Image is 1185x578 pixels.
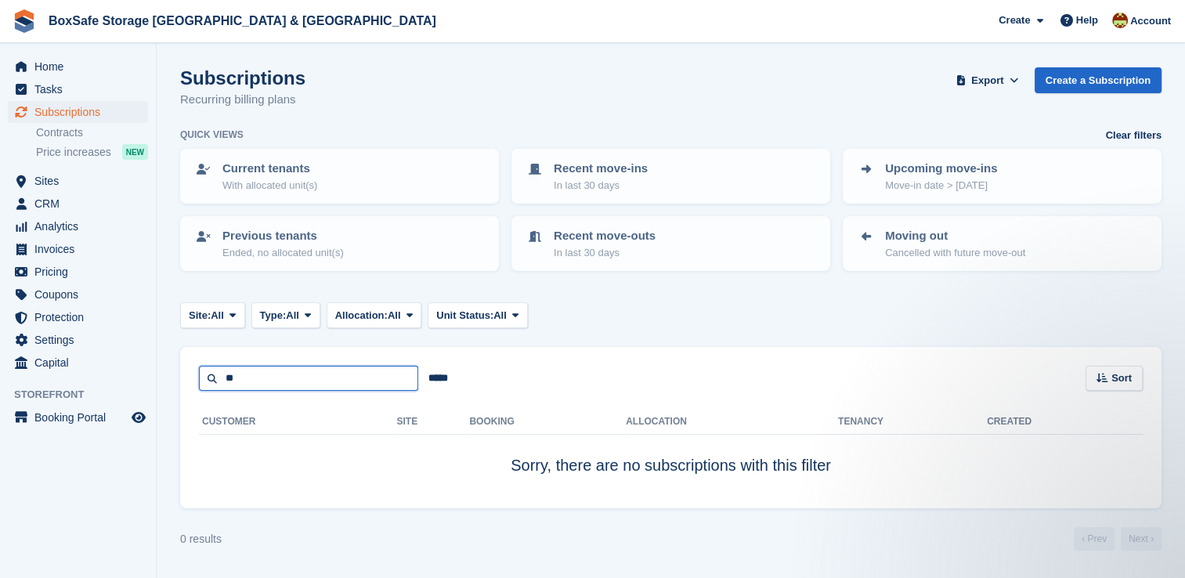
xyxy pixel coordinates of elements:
p: Previous tenants [222,227,344,245]
span: Subscriptions [34,101,128,123]
a: Recent move-outs In last 30 days [513,218,829,269]
span: Pricing [34,261,128,283]
p: In last 30 days [554,245,656,261]
span: Sort [1111,370,1132,386]
span: Account [1130,13,1171,29]
span: Capital [34,352,128,374]
a: menu [8,215,148,237]
a: Next [1121,527,1162,551]
a: menu [8,78,148,100]
a: Clear filters [1105,128,1162,143]
button: Export [953,67,1022,93]
span: Coupons [34,284,128,305]
span: Type: [260,308,287,323]
a: BoxSafe Storage [GEOGRAPHIC_DATA] & [GEOGRAPHIC_DATA] [42,8,443,34]
a: Preview store [129,408,148,427]
span: Invoices [34,238,128,260]
a: menu [8,261,148,283]
a: menu [8,56,148,78]
a: menu [8,406,148,428]
th: Booking [469,410,626,435]
a: Previous [1074,527,1115,551]
p: With allocated unit(s) [222,178,317,193]
span: All [286,308,299,323]
span: Home [34,56,128,78]
p: Upcoming move-ins [885,160,997,178]
p: Current tenants [222,160,317,178]
span: Analytics [34,215,128,237]
span: CRM [34,193,128,215]
span: Storefront [14,387,156,403]
button: Allocation: All [327,302,422,328]
div: 0 results [180,531,222,547]
span: Sorry, there are no subscriptions with this filter [511,457,831,474]
span: Allocation: [335,308,388,323]
button: Type: All [251,302,320,328]
span: All [388,308,401,323]
p: Moving out [885,227,1025,245]
span: Settings [34,329,128,351]
a: Upcoming move-ins Move-in date > [DATE] [844,150,1160,202]
th: Allocation [626,410,838,435]
span: All [493,308,507,323]
a: menu [8,170,148,192]
span: Site: [189,308,211,323]
p: Cancelled with future move-out [885,245,1025,261]
div: NEW [122,144,148,160]
a: Moving out Cancelled with future move-out [844,218,1160,269]
th: Tenancy [838,410,893,435]
p: In last 30 days [554,178,648,193]
h1: Subscriptions [180,67,305,89]
span: Help [1076,13,1098,28]
a: menu [8,101,148,123]
span: Price increases [36,145,111,160]
a: Create a Subscription [1035,67,1162,93]
a: Recent move-ins In last 30 days [513,150,829,202]
a: menu [8,329,148,351]
a: menu [8,284,148,305]
p: Ended, no allocated unit(s) [222,245,344,261]
a: menu [8,193,148,215]
a: Current tenants With allocated unit(s) [182,150,497,202]
span: Export [971,73,1003,89]
img: stora-icon-8386f47178a22dfd0bd8f6a31ec36ba5ce8667c1dd55bd0f319d3a0aa187defe.svg [13,9,36,33]
button: Unit Status: All [428,302,527,328]
img: Kim [1112,13,1128,28]
p: Recurring billing plans [180,91,305,109]
span: Unit Status: [436,308,493,323]
th: Customer [199,410,396,435]
nav: Page [1071,527,1165,551]
span: All [211,308,224,323]
a: menu [8,306,148,328]
a: Price increases NEW [36,143,148,161]
span: Create [999,13,1030,28]
a: Contracts [36,125,148,140]
span: Protection [34,306,128,328]
button: Site: All [180,302,245,328]
p: Recent move-outs [554,227,656,245]
span: Sites [34,170,128,192]
span: Tasks [34,78,128,100]
span: Booking Portal [34,406,128,428]
a: menu [8,238,148,260]
a: menu [8,352,148,374]
p: Recent move-ins [554,160,648,178]
p: Move-in date > [DATE] [885,178,997,193]
h6: Quick views [180,128,244,142]
a: Previous tenants Ended, no allocated unit(s) [182,218,497,269]
th: Created [987,410,1143,435]
th: Site [396,410,469,435]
